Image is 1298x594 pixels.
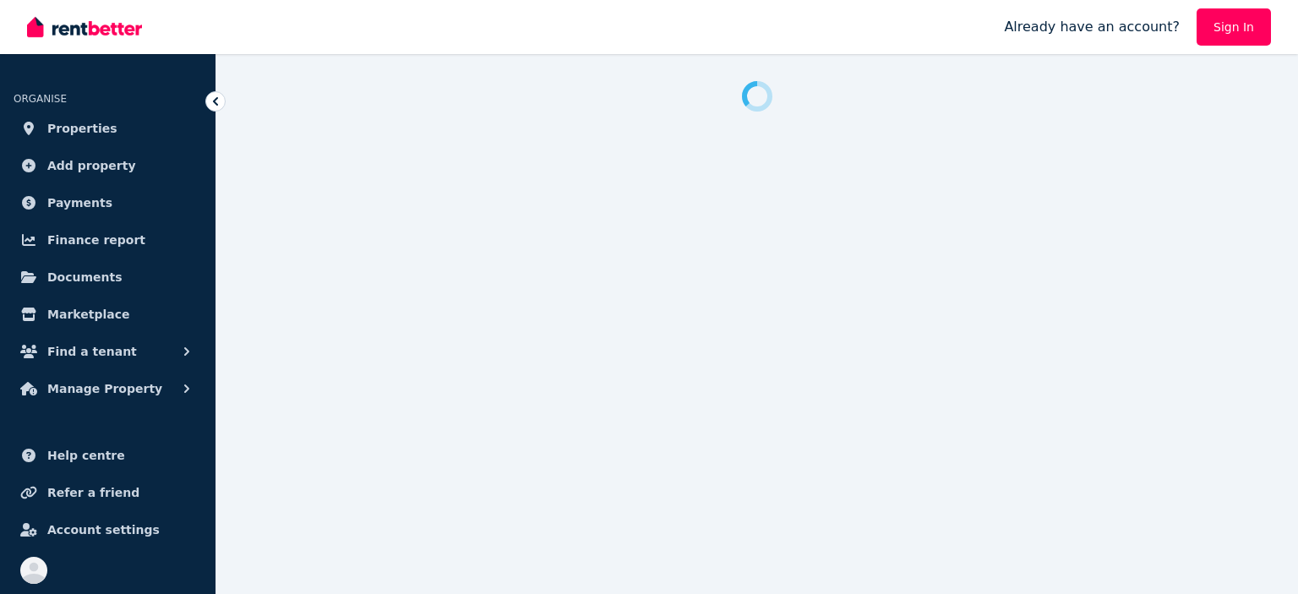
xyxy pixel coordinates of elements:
span: Properties [47,118,117,139]
img: RentBetter [27,14,142,40]
a: Documents [14,260,202,294]
span: ORGANISE [14,93,67,105]
span: Find a tenant [47,341,137,362]
span: Manage Property [47,379,162,399]
a: Properties [14,112,202,145]
span: Marketplace [47,304,129,324]
a: Marketplace [14,297,202,331]
a: Add property [14,149,202,183]
a: Finance report [14,223,202,257]
span: Help centre [47,445,125,466]
span: Documents [47,267,123,287]
a: Payments [14,186,202,220]
a: Account settings [14,513,202,547]
span: Refer a friend [47,482,139,503]
a: Sign In [1197,8,1271,46]
span: Finance report [47,230,145,250]
span: Add property [47,155,136,176]
a: Help centre [14,439,202,472]
a: Refer a friend [14,476,202,510]
button: Manage Property [14,372,202,406]
span: Account settings [47,520,160,540]
button: Find a tenant [14,335,202,368]
span: Payments [47,193,112,213]
span: Already have an account? [1004,17,1180,37]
